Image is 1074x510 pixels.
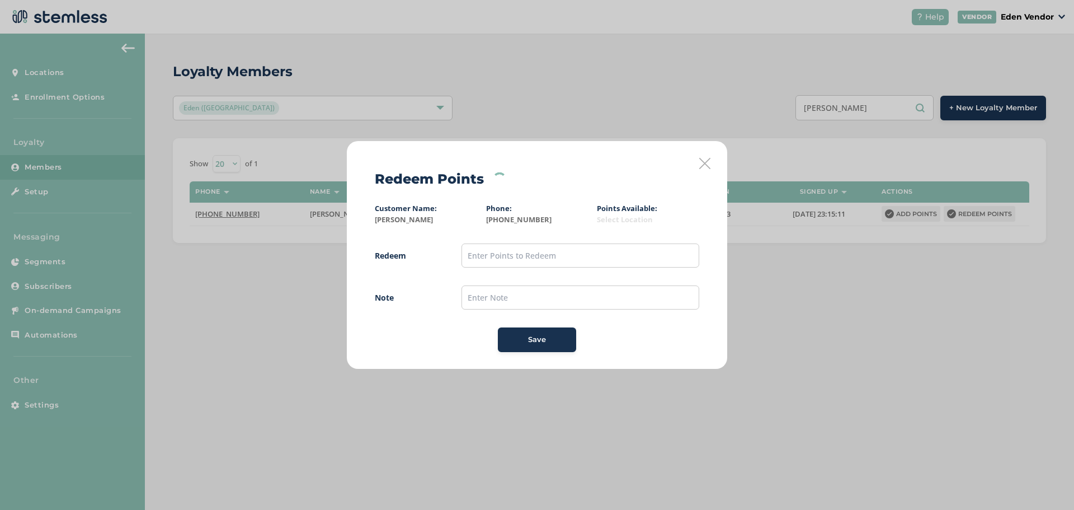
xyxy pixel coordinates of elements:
label: Note [375,292,439,303]
label: Redeem [375,250,439,261]
label: [PERSON_NAME] [375,214,477,226]
label: Select Location [597,214,699,226]
iframe: Chat Widget [1018,456,1074,510]
label: Phone: [486,203,512,213]
input: Enter Note [461,286,699,310]
button: Save [498,327,576,352]
label: Points Available: [597,203,657,213]
label: [PHONE_NUMBER] [486,214,588,226]
input: Enter Points to Redeem [461,244,699,268]
span: Save [528,334,546,345]
label: Customer Name: [375,203,437,213]
h2: Redeem Points [375,169,484,189]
